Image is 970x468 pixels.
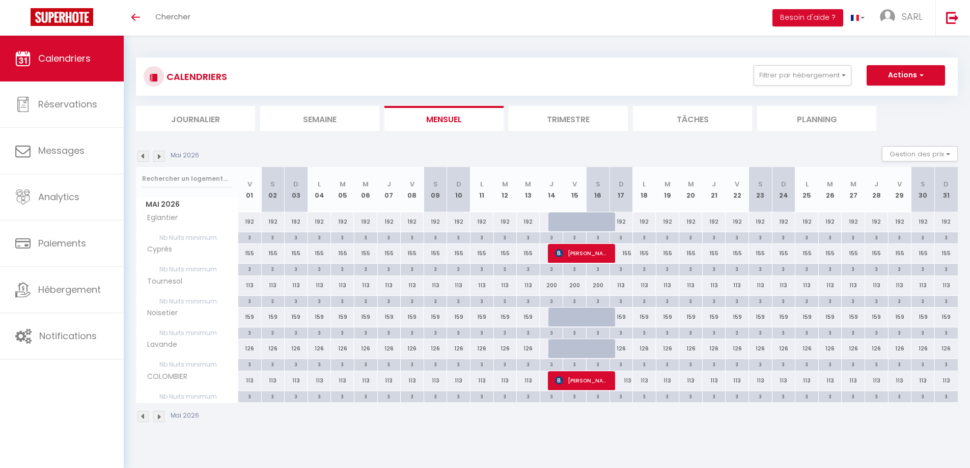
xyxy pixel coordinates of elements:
[934,212,958,231] div: 192
[38,52,91,65] span: Calendriers
[911,296,934,306] div: 3
[679,308,703,326] div: 159
[285,296,308,306] div: 3
[262,264,285,273] div: 3
[238,308,262,326] div: 159
[138,212,180,224] span: Eglantier
[377,276,401,295] div: 113
[842,296,865,306] div: 3
[702,167,726,212] th: 21
[749,232,772,242] div: 3
[749,167,772,212] th: 23
[540,276,563,295] div: 200
[865,244,889,263] div: 155
[549,179,553,189] abbr: J
[633,212,656,231] div: 192
[261,276,285,295] div: 113
[772,276,795,295] div: 113
[525,179,531,189] abbr: M
[819,296,842,306] div: 3
[377,308,401,326] div: 159
[772,212,795,231] div: 192
[424,212,447,231] div: 192
[238,296,261,306] div: 3
[726,232,749,242] div: 3
[517,167,540,212] th: 13
[517,232,540,242] div: 3
[842,244,865,263] div: 155
[609,167,633,212] th: 17
[888,276,911,295] div: 113
[703,296,726,306] div: 3
[238,212,262,231] div: 192
[470,212,493,231] div: 192
[31,8,93,26] img: Super Booking
[447,296,470,306] div: 3
[238,264,261,273] div: 3
[842,167,865,212] th: 27
[609,212,633,231] div: 192
[517,212,540,231] div: 192
[772,9,843,26] button: Besoin d'aide ?
[818,276,842,295] div: 113
[633,106,752,131] li: Tâches
[378,264,401,273] div: 3
[262,232,285,242] div: 3
[354,244,377,263] div: 155
[502,179,508,189] abbr: M
[401,276,424,295] div: 113
[260,106,379,131] li: Semaine
[795,212,819,231] div: 192
[494,296,517,306] div: 3
[827,179,833,189] abbr: M
[934,244,958,263] div: 155
[702,212,726,231] div: 192
[517,308,540,326] div: 159
[656,276,679,295] div: 113
[795,167,819,212] th: 25
[656,212,679,231] div: 192
[354,264,377,273] div: 3
[795,244,819,263] div: 155
[517,296,540,306] div: 3
[749,276,772,295] div: 113
[656,244,679,263] div: 155
[633,276,656,295] div: 113
[656,232,679,242] div: 3
[795,264,818,273] div: 3
[493,276,517,295] div: 113
[331,276,354,295] div: 113
[261,308,285,326] div: 159
[757,106,876,131] li: Planning
[39,329,97,342] span: Notifications
[238,276,262,295] div: 113
[781,179,786,189] abbr: D
[911,232,934,242] div: 3
[308,232,331,242] div: 3
[261,167,285,212] th: 02
[679,264,702,273] div: 3
[424,296,447,306] div: 3
[331,232,354,242] div: 3
[850,179,856,189] abbr: M
[865,296,888,306] div: 3
[456,179,461,189] abbr: D
[679,167,703,212] th: 20
[749,308,772,326] div: 159
[238,244,262,263] div: 155
[842,276,865,295] div: 113
[944,179,949,189] abbr: D
[270,179,275,189] abbr: S
[285,167,308,212] th: 03
[563,167,587,212] th: 15
[882,146,958,161] button: Gestion des prix
[378,296,401,306] div: 3
[494,232,517,242] div: 3
[726,244,749,263] div: 155
[609,244,633,263] div: 155
[555,243,609,263] span: [PERSON_NAME]
[911,244,935,263] div: 155
[946,11,959,24] img: logout
[609,308,633,326] div: 159
[772,167,795,212] th: 24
